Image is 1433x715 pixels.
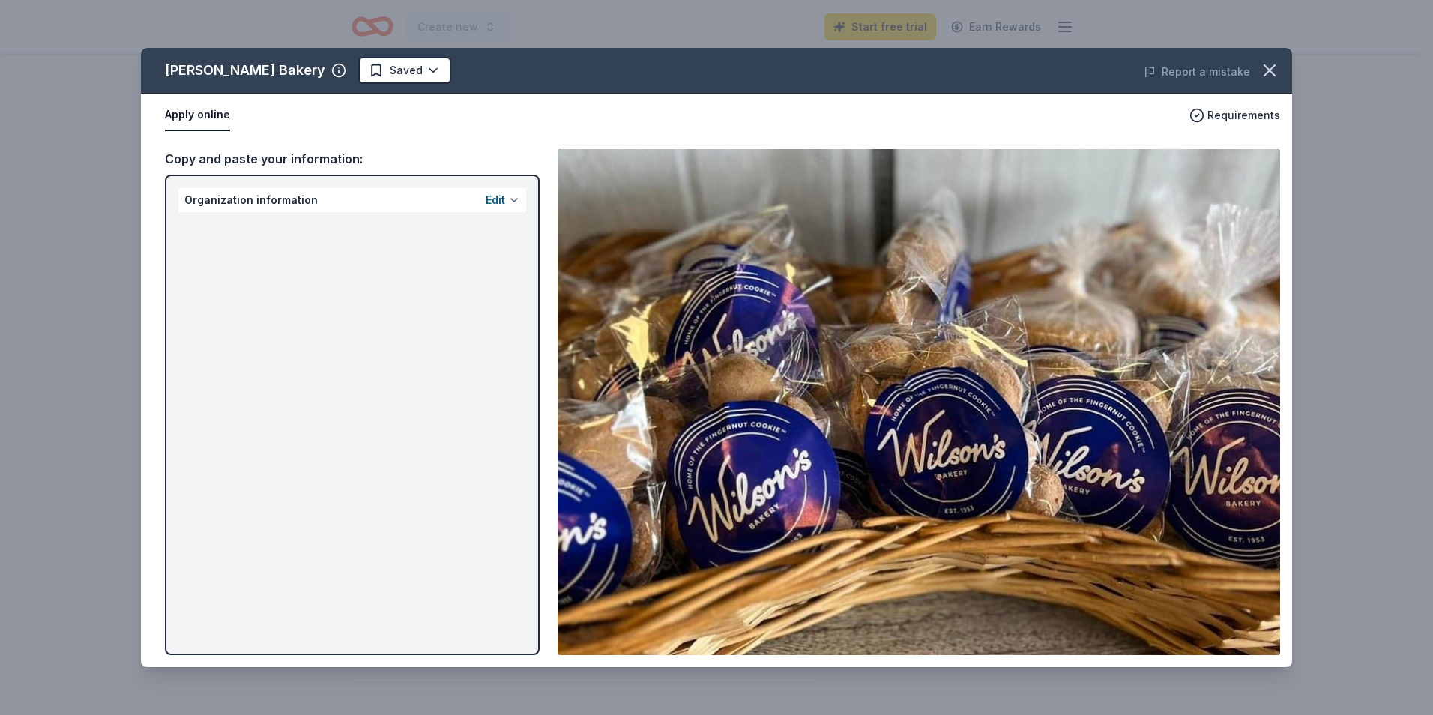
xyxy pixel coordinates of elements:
[390,61,423,79] span: Saved
[165,100,230,131] button: Apply online
[165,149,540,169] div: Copy and paste your information:
[358,57,451,84] button: Saved
[558,149,1280,655] img: Image for Wilson's Bakery
[1144,63,1250,81] button: Report a mistake
[178,188,526,212] div: Organization information
[1189,106,1280,124] button: Requirements
[1207,106,1280,124] span: Requirements
[486,191,505,209] button: Edit
[165,58,325,82] div: [PERSON_NAME] Bakery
